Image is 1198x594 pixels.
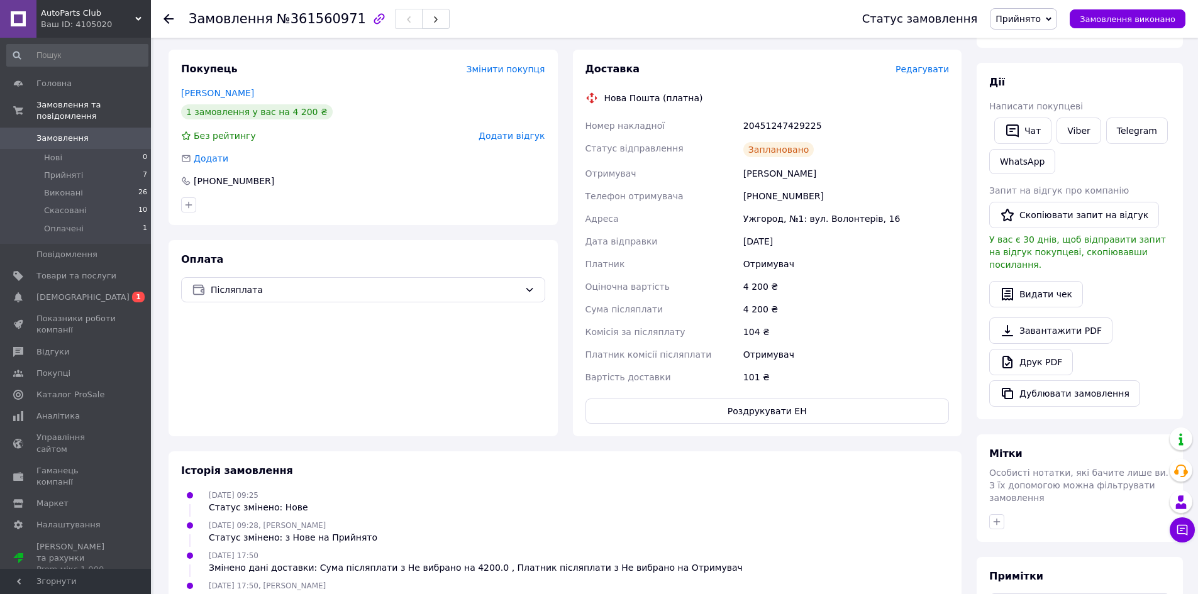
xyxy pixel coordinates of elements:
div: Заплановано [743,142,814,157]
div: [PHONE_NUMBER] [741,185,951,207]
span: Оціночна вартість [585,282,670,292]
span: Гаманець компанії [36,465,116,488]
button: Чат з покупцем [1170,517,1195,542]
span: Особисті нотатки, які бачите лише ви. З їх допомогою можна фільтрувати замовлення [989,468,1168,503]
button: Чат [994,118,1051,144]
button: Дублювати замовлення [989,380,1140,407]
span: Змінити покупця [467,64,545,74]
div: Змінено дані доставки: Сума післяплати з Не вибрано на 4200.0 , Платник післяплати з Не вибрано н... [209,561,743,574]
span: Прийняті [44,170,83,181]
a: Друк PDF [989,349,1073,375]
span: Замовлення та повідомлення [36,99,151,122]
span: Вартість доставки [585,372,671,382]
button: Скопіювати запит на відгук [989,202,1159,228]
div: [PERSON_NAME] [741,162,951,185]
span: Маркет [36,498,69,509]
span: Оплата [181,253,223,265]
a: Telegram [1106,118,1168,144]
span: Виконані [44,187,83,199]
span: Запит на відгук про компанію [989,185,1129,195]
div: 1 замовлення у вас на 4 200 ₴ [181,104,333,119]
div: Статус змінено: Нове [209,501,308,514]
span: 10 [138,205,147,216]
span: У вас є 30 днів, щоб відправити запит на відгук покупцеві, скопіювавши посилання. [989,234,1166,270]
span: Відгуки [36,346,69,358]
span: [DEMOGRAPHIC_DATA] [36,292,130,303]
button: Роздрукувати ЕН [585,399,950,424]
span: Адреса [585,214,619,224]
span: Статус відправлення [585,143,684,153]
span: Додати відгук [479,131,545,141]
span: [DATE] 09:28, [PERSON_NAME] [209,521,326,530]
div: [DATE] [741,230,951,253]
span: Примітки [989,570,1043,582]
span: Аналітика [36,410,80,422]
span: Замовлення [36,133,89,144]
div: 104 ₴ [741,321,951,343]
span: Покупець [181,63,238,75]
span: AutoParts Club [41,8,135,19]
div: Отримувач [741,253,951,275]
span: Скасовані [44,205,87,216]
button: Видати чек [989,281,1083,307]
span: Телефон отримувача [585,191,684,201]
div: 20451247429225 [741,114,951,137]
div: [PHONE_NUMBER] [192,175,275,187]
span: Післяплата [211,283,519,297]
span: [DATE] 17:50, [PERSON_NAME] [209,581,326,590]
span: Дії [989,76,1005,88]
div: Отримувач [741,343,951,366]
span: Доставка [585,63,640,75]
button: Замовлення виконано [1070,9,1185,28]
span: Номер накладної [585,121,665,131]
div: Статус замовлення [862,13,978,25]
span: Налаштування [36,519,101,531]
span: Написати покупцеві [989,101,1083,111]
span: Отримувач [585,168,636,179]
a: WhatsApp [989,149,1055,174]
div: Ваш ID: 4105020 [41,19,151,30]
span: Історія замовлення [181,465,293,476]
div: Повернутися назад [164,13,174,25]
span: Управління сайтом [36,432,116,454]
span: Показники роботи компанії [36,313,116,336]
span: №361560971 [277,11,366,26]
div: Prom мікс 1 000 [36,564,116,575]
span: Мітки [989,448,1023,459]
span: Без рейтингу [194,131,256,141]
span: Редагувати [896,64,949,74]
span: Додати [194,153,228,163]
div: Статус змінено: з Нове на Прийнято [209,531,377,544]
span: Повідомлення [36,249,97,260]
span: Покупці [36,368,70,379]
span: [DATE] 17:50 [209,551,258,560]
a: Завантажити PDF [989,317,1112,344]
span: Нові [44,152,62,163]
span: Комісія за післяплату [585,327,685,337]
span: Платник [585,259,625,269]
input: Пошук [6,44,148,67]
span: 26 [138,187,147,199]
span: Головна [36,78,72,89]
span: 0 [143,152,147,163]
span: Замовлення виконано [1080,14,1175,24]
span: Замовлення [189,11,273,26]
span: 1 [132,292,145,302]
span: Каталог ProSale [36,389,104,400]
span: Платник комісії післяплати [585,349,712,360]
a: Viber [1057,118,1101,144]
span: [PERSON_NAME] та рахунки [36,541,116,576]
span: Дата відправки [585,236,658,246]
span: Товари та послуги [36,270,116,282]
div: Ужгород, №1: вул. Волонтерів, 16 [741,207,951,230]
span: Сума післяплати [585,304,663,314]
a: [PERSON_NAME] [181,88,254,98]
span: Оплачені [44,223,84,234]
div: 4 200 ₴ [741,298,951,321]
div: 4 200 ₴ [741,275,951,298]
span: Прийнято [996,14,1041,24]
span: 7 [143,170,147,181]
div: 101 ₴ [741,366,951,388]
span: 1 [143,223,147,234]
span: [DATE] 09:25 [209,491,258,500]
